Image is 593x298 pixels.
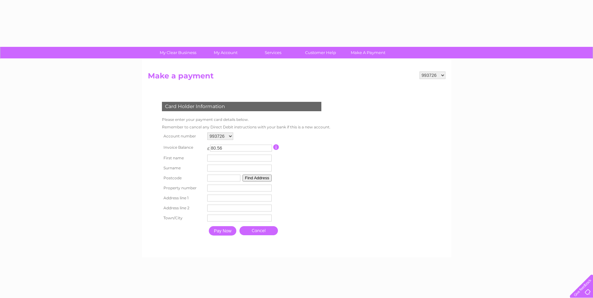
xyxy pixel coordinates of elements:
a: Services [247,47,299,58]
input: Information [273,144,279,150]
td: Remember to cancel any Direct Debit instructions with your bank if this is a new account. [160,123,332,131]
td: £ [207,143,210,151]
th: Surname [160,163,206,173]
button: Find Address [243,175,272,181]
th: Invoice Balance [160,142,206,153]
a: Cancel [239,226,278,235]
div: Card Holder Information [162,102,321,111]
h2: Make a payment [148,72,445,83]
a: Customer Help [295,47,346,58]
th: Town/City [160,213,206,223]
a: My Account [200,47,251,58]
a: My Clear Business [152,47,204,58]
input: Pay Now [209,226,236,236]
th: Postcode [160,173,206,183]
th: First name [160,153,206,163]
th: Account number [160,131,206,142]
td: Please enter your payment card details below. [160,116,332,123]
th: Property number [160,183,206,193]
th: Address line 1 [160,193,206,203]
th: Address line 2 [160,203,206,213]
a: Make A Payment [342,47,394,58]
